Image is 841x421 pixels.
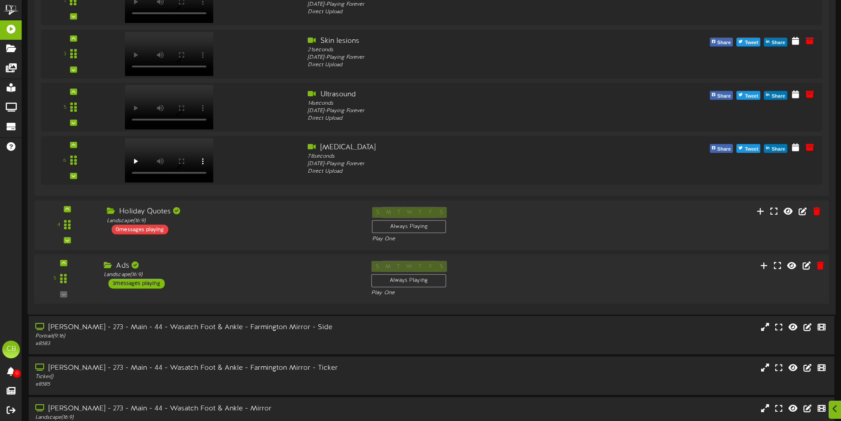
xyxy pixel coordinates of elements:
button: Share [710,91,733,99]
div: Ads [104,261,358,271]
button: Tweet [736,91,760,99]
div: Landscape ( 16:9 ) [104,271,358,278]
div: 6 [63,157,66,164]
div: Holiday Quotes [107,207,358,217]
span: Tweet [743,91,760,101]
div: Ultrasound [308,90,620,100]
button: Tweet [736,144,760,153]
div: [PERSON_NAME] - 273 - Main - 44 - Wasatch Foot & Ankle - Farmington Mirror - Ticker [35,363,358,373]
div: CB [2,341,20,358]
span: Share [770,91,787,101]
div: [DATE] - Playing Forever [308,107,620,115]
span: Share [770,38,787,48]
span: Share [770,144,787,154]
div: Direct Upload [308,9,620,16]
span: 0 [13,369,21,378]
div: Always Playing [371,274,446,287]
div: 0 messages playing [111,225,168,235]
div: # 8585 [35,381,358,388]
span: Tweet [743,38,760,48]
div: Ticker ( ) [35,373,358,381]
button: Tweet [736,38,760,46]
button: Share [764,91,788,99]
div: [DATE] - Playing Forever [308,1,620,8]
span: Tweet [743,144,760,154]
span: Share [716,38,733,48]
div: 14 seconds [308,100,620,107]
div: Direct Upload [308,115,620,122]
span: Share [716,91,733,101]
button: Share [710,144,733,153]
div: [PERSON_NAME] - 273 - Main - 44 - Wasatch Foot & Ankle - Farmington Mirror - Side [35,322,358,333]
div: Skin lesions [308,37,620,47]
button: Share [764,144,788,153]
div: 78 seconds [308,153,620,160]
div: Play One [371,289,558,297]
div: Always Playing [372,220,446,233]
span: Share [716,144,733,154]
div: [DATE] - Playing Forever [308,160,620,168]
div: Direct Upload [308,168,620,176]
div: [MEDICAL_DATA] [308,143,620,153]
div: 3 messages playing [108,279,165,288]
div: 21 seconds [308,47,620,54]
div: [PERSON_NAME] - 273 - Main - 44 - Wasatch Foot & Ankle - Mirror [35,404,358,414]
div: Direct Upload [308,62,620,69]
button: Share [764,38,788,46]
div: [DATE] - Playing Forever [308,54,620,62]
div: Portrait ( 9:16 ) [35,333,358,340]
div: # 8583 [35,340,358,348]
div: Play One [372,235,558,243]
div: Landscape ( 16:9 ) [107,217,358,225]
button: Share [710,38,733,46]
